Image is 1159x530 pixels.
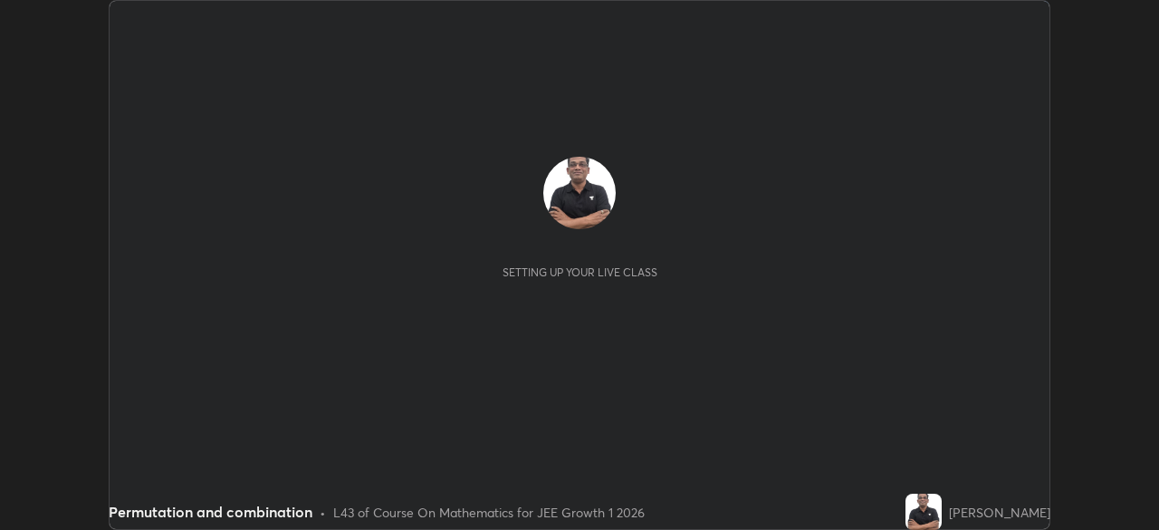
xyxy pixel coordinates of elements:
div: Setting up your live class [503,265,657,279]
div: L43 of Course On Mathematics for JEE Growth 1 2026 [333,503,645,522]
div: • [320,503,326,522]
img: 68f5c4e3b5444b35b37347a9023640a5.jpg [905,494,942,530]
img: 68f5c4e3b5444b35b37347a9023640a5.jpg [543,157,616,229]
div: Permutation and combination [109,501,312,523]
div: [PERSON_NAME] [949,503,1050,522]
